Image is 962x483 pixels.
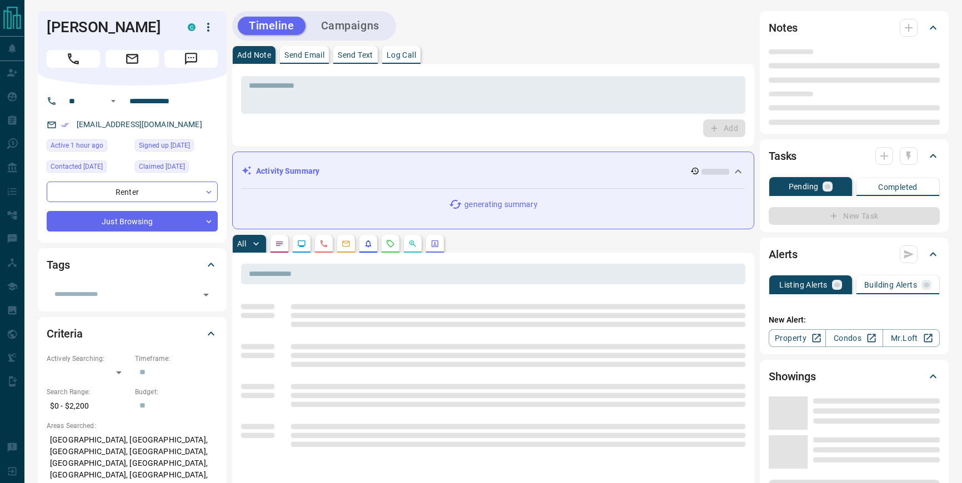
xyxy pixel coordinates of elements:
p: Timeframe: [135,354,218,364]
span: Signed up [DATE] [139,140,190,151]
div: Renter [47,182,218,202]
h2: Showings [769,368,816,385]
div: Notes [769,14,940,41]
a: Property [769,329,826,347]
div: condos.ca [188,23,196,31]
div: Activity Summary [242,161,745,182]
span: Claimed [DATE] [139,161,185,172]
div: Tasks [769,143,940,169]
h2: Alerts [769,245,798,263]
h2: Tasks [769,147,796,165]
p: $0 - $2,200 [47,397,129,415]
svg: Requests [386,239,395,248]
a: Condos [825,329,883,347]
a: [EMAIL_ADDRESS][DOMAIN_NAME] [77,120,202,129]
svg: Emails [342,239,350,248]
p: Pending [789,183,819,190]
span: Email [106,50,159,68]
div: Wed Mar 30 2022 [47,160,129,176]
h2: Tags [47,256,69,274]
p: Log Call [387,51,416,59]
div: Thu Mar 10 2022 [135,160,218,176]
div: Alerts [769,241,940,268]
div: Thu Mar 10 2022 [135,139,218,155]
span: Contacted [DATE] [51,161,103,172]
svg: Listing Alerts [364,239,373,248]
p: Areas Searched: [47,421,218,431]
svg: Agent Actions [430,239,439,248]
h2: Criteria [47,325,83,343]
div: Criteria [47,320,218,347]
span: Message [164,50,218,68]
svg: Notes [275,239,284,248]
button: Timeline [238,17,305,35]
p: Search Range: [47,387,129,397]
div: Tags [47,251,218,278]
svg: Email Verified [61,121,69,129]
p: Building Alerts [864,281,917,289]
p: Add Note [237,51,271,59]
p: All [237,240,246,248]
p: Activity Summary [256,165,319,177]
h1: [PERSON_NAME] [47,18,171,36]
p: Send Email [284,51,324,59]
p: Budget: [135,387,218,397]
span: Active 1 hour ago [51,140,103,151]
a: Mr.Loft [883,329,940,347]
svg: Opportunities [408,239,417,248]
div: Showings [769,363,940,390]
div: Just Browsing [47,211,218,232]
p: Actively Searching: [47,354,129,364]
button: Open [198,287,214,303]
div: Wed Oct 15 2025 [47,139,129,155]
svg: Lead Browsing Activity [297,239,306,248]
h2: Notes [769,19,798,37]
p: Listing Alerts [779,281,828,289]
button: Open [107,94,120,108]
p: generating summary [464,199,537,210]
p: New Alert: [769,314,940,326]
p: Send Text [338,51,373,59]
button: Campaigns [310,17,390,35]
svg: Calls [319,239,328,248]
span: Call [47,50,100,68]
p: Completed [878,183,918,191]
